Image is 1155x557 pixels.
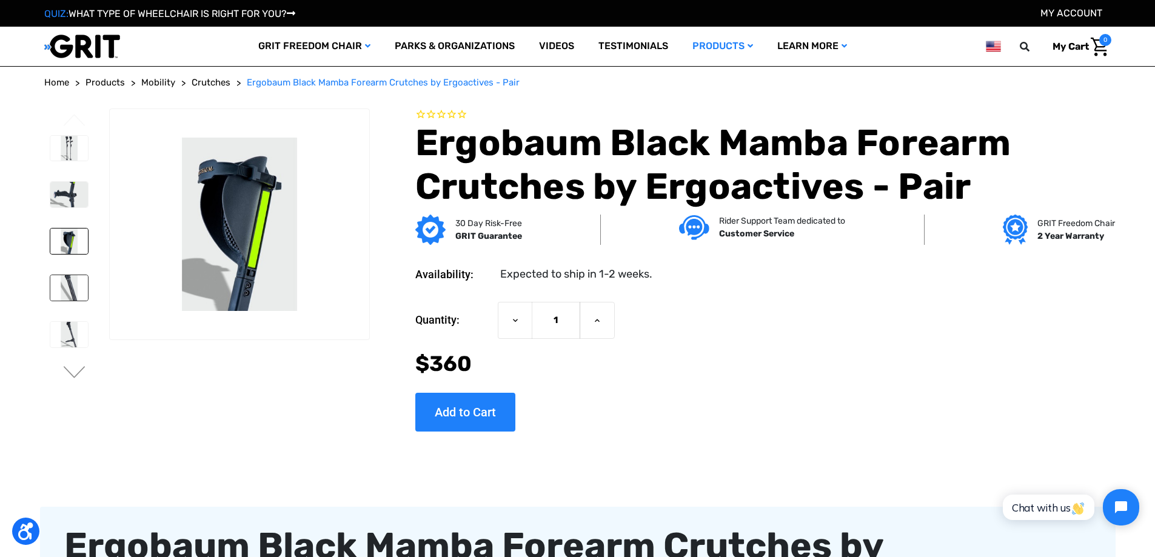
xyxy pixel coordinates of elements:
[455,217,522,230] p: 30 Day Risk-Free
[455,231,522,241] strong: GRIT Guarantee
[415,108,1111,122] span: Rated 0.0 out of 5 stars 0 reviews
[415,302,492,338] label: Quantity:
[415,266,492,282] dt: Availability:
[247,77,520,88] span: Ergobaum Black Mamba Forearm Crutches by Ergoactives - Pair
[719,215,845,227] p: Rider Support Team dedicated to
[44,76,69,90] a: Home
[141,77,175,88] span: Mobility
[192,76,230,90] a: Crutches
[50,275,89,301] img: Ergobaum Black Mamba Forearm Crutches by Ergoactives - Pair
[50,182,89,207] img: Ergobaum Black Mamba Forearm Crutches by Ergoactives - Pair
[50,322,89,347] img: Ergobaum Black Mamba Forearm Crutches by Ergoactives - Pair
[680,27,765,66] a: Products
[1040,7,1102,19] a: Account
[500,266,652,282] dd: Expected to ship in 1-2 weeks.
[415,351,472,376] span: $360
[110,138,369,310] img: Ergobaum Black Mamba Forearm Crutches by Ergoactives - Pair
[62,366,87,381] button: Go to slide 2 of 2
[44,8,69,19] span: QUIZ:
[719,228,794,239] strong: Customer Service
[85,77,125,88] span: Products
[44,76,1111,90] nav: Breadcrumb
[85,76,125,90] a: Products
[765,27,859,66] a: Learn More
[986,39,1000,54] img: us.png
[44,8,295,19] a: QUIZ:WHAT TYPE OF WHEELCHAIR IS RIGHT FOR YOU?
[1025,34,1043,59] input: Search
[44,34,120,59] img: GRIT All-Terrain Wheelchair and Mobility Equipment
[586,27,680,66] a: Testimonials
[141,76,175,90] a: Mobility
[1053,41,1089,52] span: My Cart
[50,228,89,254] img: Ergobaum Black Mamba Forearm Crutches by Ergoactives - Pair
[383,27,527,66] a: Parks & Organizations
[44,77,69,88] span: Home
[415,215,446,245] img: GRIT Guarantee
[62,114,87,128] button: Go to slide 2 of 2
[679,215,709,240] img: Customer service
[50,136,89,161] img: Ergobaum Black Mamba Forearm Crutches by Ergoactives - Pair
[527,27,586,66] a: Videos
[247,76,520,90] a: Ergobaum Black Mamba Forearm Crutches by Ergoactives - Pair
[1037,217,1115,230] p: GRIT Freedom Chair
[1043,34,1111,59] a: Cart with 0 items
[246,27,383,66] a: GRIT Freedom Chair
[415,121,1111,208] h1: Ergobaum Black Mamba Forearm Crutches by Ergoactives - Pair
[1037,231,1104,241] strong: 2 Year Warranty
[192,77,230,88] span: Crutches
[1091,38,1108,56] img: Cart
[415,393,515,432] input: Add to Cart
[1099,34,1111,46] span: 0
[1003,215,1028,245] img: Grit freedom
[989,479,1150,536] iframe: Tidio Chat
